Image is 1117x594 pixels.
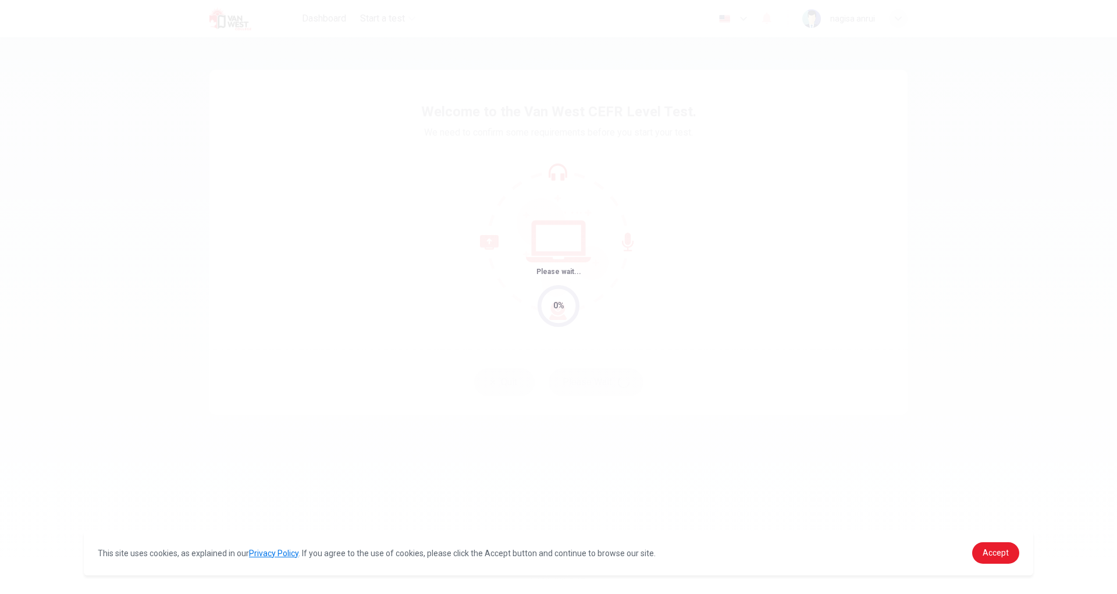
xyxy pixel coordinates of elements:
a: Privacy Policy [249,549,298,558]
div: cookieconsent [84,531,1033,575]
div: 0% [553,299,564,312]
span: This site uses cookies, as explained in our . If you agree to the use of cookies, please click th... [98,549,656,558]
span: Accept [983,548,1009,557]
span: Please wait... [536,268,581,276]
a: dismiss cookie message [972,542,1019,564]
